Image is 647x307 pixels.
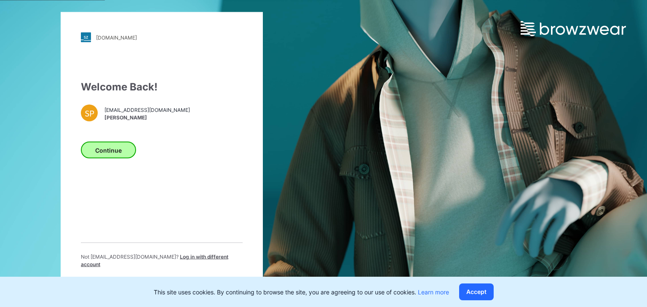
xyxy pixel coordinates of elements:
[154,288,449,296] p: This site uses cookies. By continuing to browse the site, you are agreeing to our use of cookies.
[81,253,243,268] p: Not [EMAIL_ADDRESS][DOMAIN_NAME] ?
[459,283,494,300] button: Accept
[81,79,243,95] div: Welcome Back!
[104,114,190,121] span: [PERSON_NAME]
[81,105,98,122] div: SP
[104,106,190,114] span: [EMAIL_ADDRESS][DOMAIN_NAME]
[418,288,449,296] a: Learn more
[96,34,137,40] div: [DOMAIN_NAME]
[81,142,136,159] button: Continue
[81,32,243,42] a: [DOMAIN_NAME]
[81,32,91,42] img: stylezone-logo.562084cfcfab977791bfbf7441f1a819.svg
[521,21,626,36] img: browzwear-logo.e42bd6dac1945053ebaf764b6aa21510.svg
